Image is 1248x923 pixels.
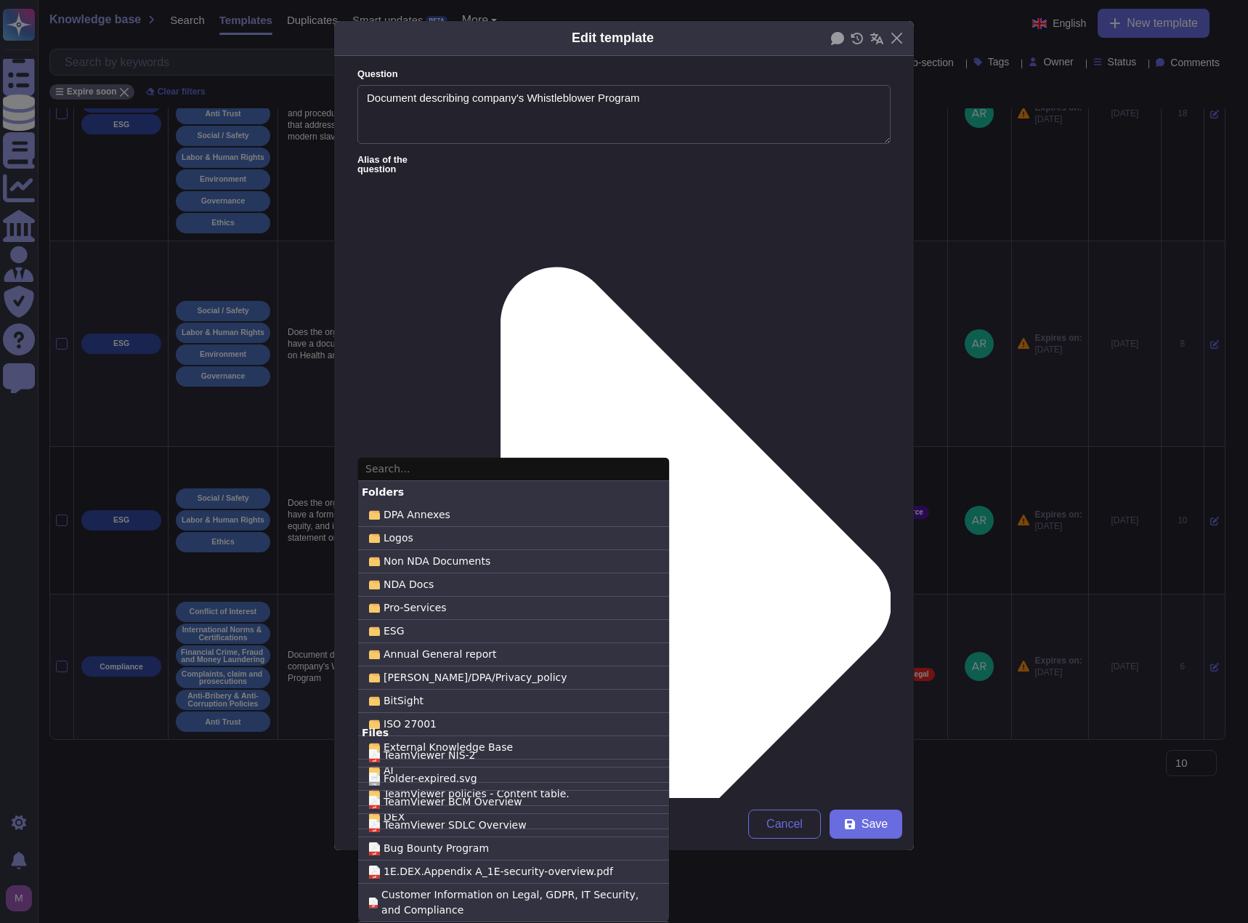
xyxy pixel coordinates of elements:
[358,573,669,597] div: NDA Docs
[369,510,380,520] img: folder
[358,481,669,504] div: Folders
[384,771,477,786] span: Folder-expired.svg
[358,458,669,481] input: Search...
[384,748,476,763] span: TeamViewer NIS-2
[748,810,821,839] button: Cancel
[384,864,613,879] span: 1E.DEX.Appendix A_1E-security-overview.pdf
[369,673,380,682] img: folder
[369,557,380,566] img: folder
[830,810,902,839] button: Save
[886,27,908,49] button: Close
[346,810,402,839] button: Delete
[357,85,891,145] textarea: Document describing company's Whistleblower Program
[384,841,489,856] span: Bug Bounty Program
[369,580,380,589] img: folder
[381,887,657,918] span: Customer Information on Legal, GDPR, IT Security, and Compliance
[358,722,669,744] div: Files
[369,696,380,706] img: folder
[369,603,380,613] img: folder
[369,626,380,636] img: folder
[358,666,669,690] div: [PERSON_NAME]/DPA/Privacy_policy
[358,690,669,713] div: BitSight
[862,818,888,830] span: Save
[369,533,380,543] img: folder
[766,818,803,830] span: Cancel
[358,620,669,643] div: ESG
[358,643,669,666] div: Annual General report
[572,28,654,48] div: Edit template
[384,818,527,833] span: TeamViewer SDLC Overview
[358,527,669,550] div: Logos
[358,597,669,620] div: Pro-Services
[358,550,669,573] div: Non NDA Documents
[358,504,669,527] div: DPA Annexes
[369,720,380,729] img: folder
[358,713,669,736] div: ISO 27001
[369,650,380,659] img: folder
[357,70,891,79] label: Question
[384,794,522,810] span: TeamViewer BCM Overview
